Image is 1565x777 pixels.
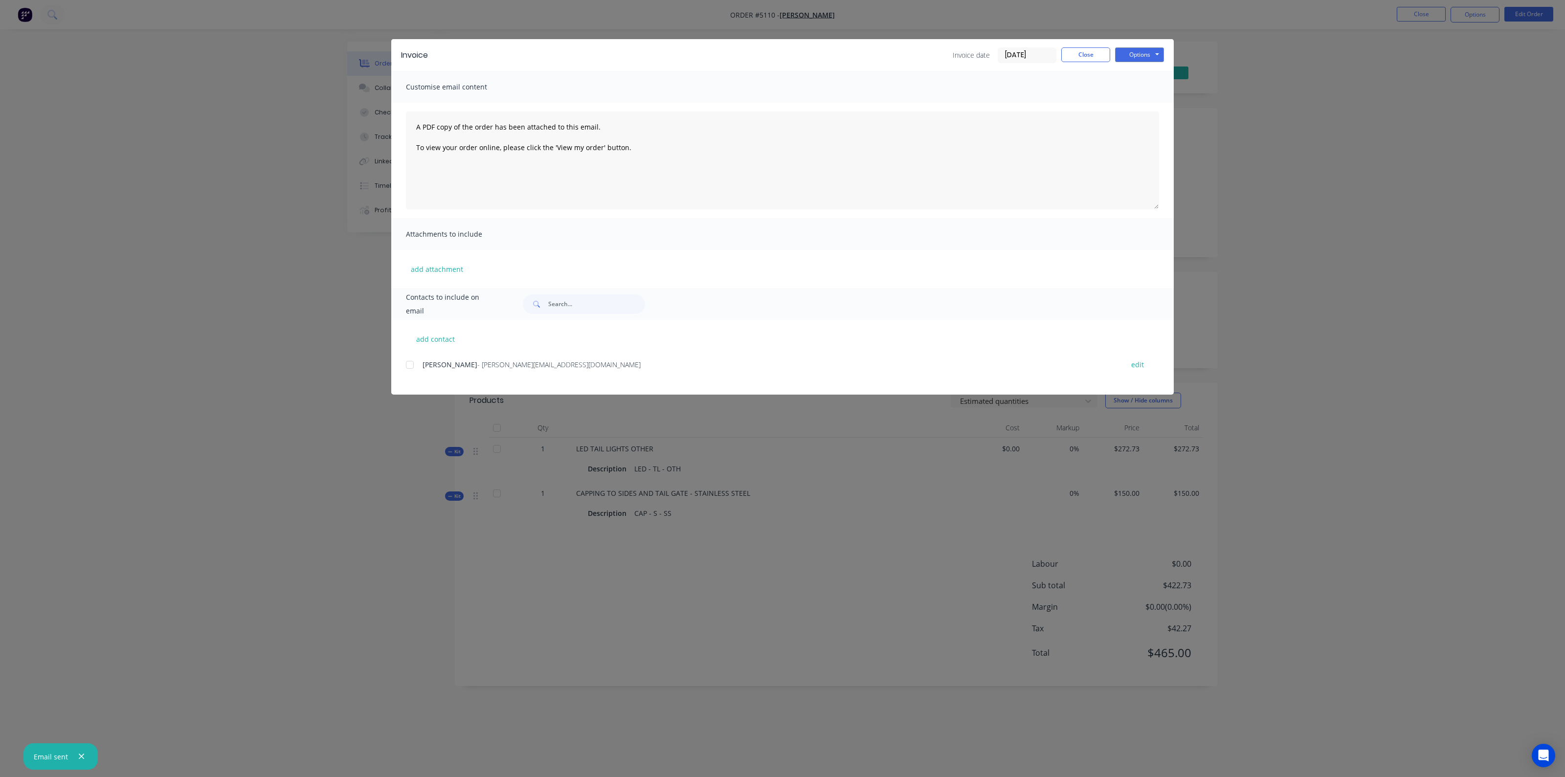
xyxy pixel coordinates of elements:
button: edit [1125,358,1150,371]
div: Invoice [401,49,428,61]
input: Search... [548,294,645,314]
span: Attachments to include [406,227,514,241]
span: Customise email content [406,80,514,94]
button: Close [1061,47,1110,62]
span: Invoice date [953,50,990,60]
textarea: A PDF copy of the order has been attached to this email. To view your order online, please click ... [406,111,1159,209]
span: - [PERSON_NAME][EMAIL_ADDRESS][DOMAIN_NAME] [477,360,641,369]
button: Options [1115,47,1164,62]
div: Open Intercom Messenger [1532,744,1555,767]
button: add attachment [406,262,468,276]
span: [PERSON_NAME] [423,360,477,369]
span: Contacts to include on email [406,290,498,318]
div: Email sent [34,752,68,762]
button: add contact [406,332,465,346]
